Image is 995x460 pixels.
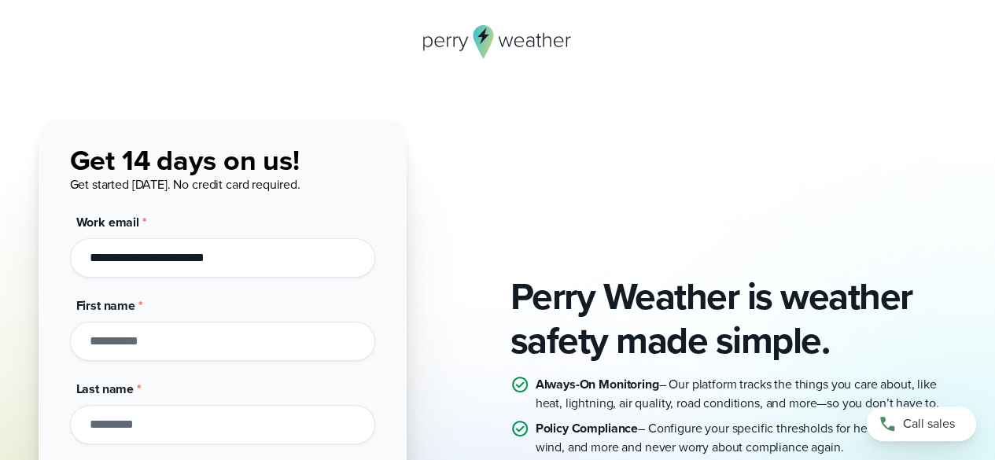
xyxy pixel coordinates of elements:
strong: Policy Compliance [536,419,638,437]
span: Work email [76,213,139,231]
span: First name [76,296,135,315]
a: Call sales [866,407,976,441]
span: Call sales [903,414,955,433]
h1: Perry Weather is weather safety made simple. [510,274,957,362]
span: Last name [76,380,135,398]
p: – Configure your specific thresholds for heat, lightning, wind, and more and never worry about co... [536,419,957,457]
strong: Always-On Monitoring [536,375,659,393]
span: Get 14 days on us! [70,139,300,181]
p: – Our platform tracks the things you care about, like heat, lightning, air quality, road conditio... [536,375,957,413]
span: Get started [DATE]. No credit card required. [70,175,300,193]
